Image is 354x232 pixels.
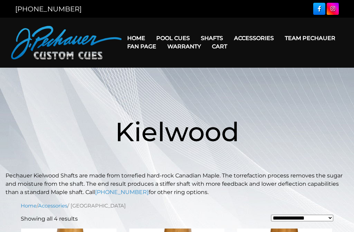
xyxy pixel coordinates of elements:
nav: Breadcrumb [21,202,333,210]
img: Pechauer Custom Cues [11,26,122,59]
a: Warranty [162,38,206,55]
a: Home [122,29,151,47]
a: Team Pechauer [279,29,341,47]
select: Shop order [271,215,333,221]
a: [PHONE_NUMBER] [15,5,82,13]
span: Kielwood [115,116,239,148]
p: Showing all 4 results [21,215,78,223]
a: Pool Cues [151,29,195,47]
a: Shafts [195,29,229,47]
a: Cart [206,38,233,55]
a: Home [21,203,37,209]
a: Accessories [38,203,67,209]
a: Fan Page [122,38,162,55]
p: Pechauer Kielwood Shafts are made from torrefied hard-rock Canadian Maple. The torrefaction proce... [6,172,348,196]
a: [PHONE_NUMBER] [95,189,149,195]
a: Accessories [229,29,279,47]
